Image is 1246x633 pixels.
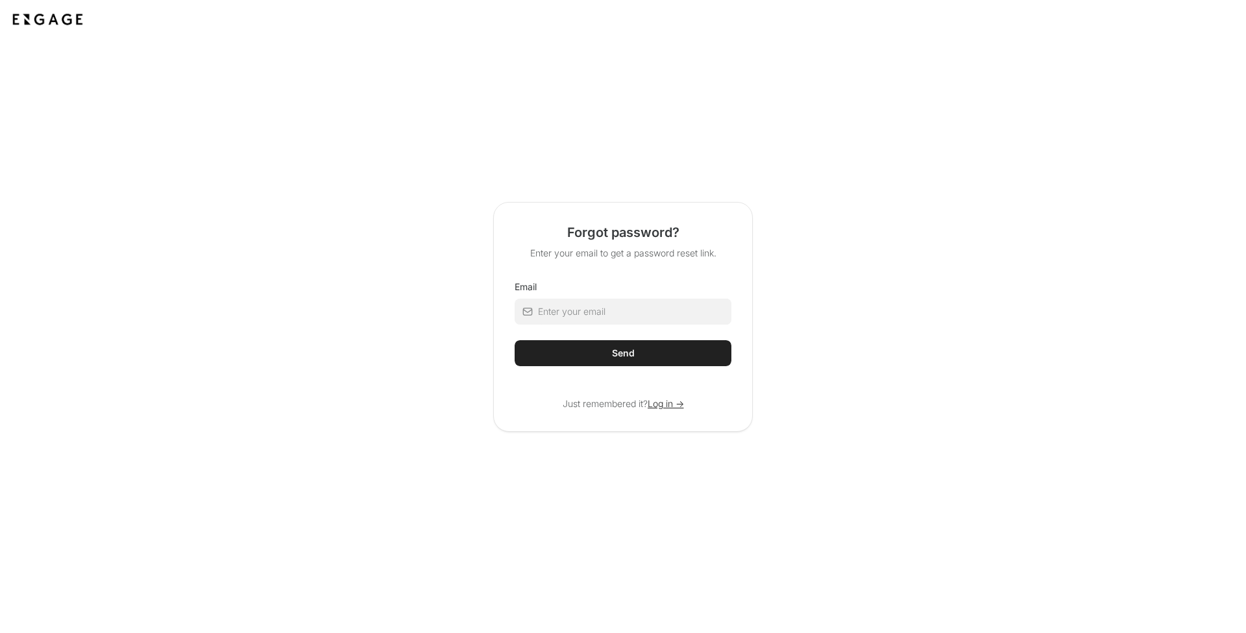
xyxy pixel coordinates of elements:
input: Enter your email [538,299,731,325]
a: Log in -> [648,397,684,410]
h2: Forgot password? [567,223,679,242]
div: Send [612,347,635,360]
img: Application logo [10,10,85,29]
p: Just remembered it? [515,397,731,410]
button: Send [515,340,731,366]
p: Enter your email to get a password reset link. [530,247,716,260]
label: Email [515,280,537,293]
